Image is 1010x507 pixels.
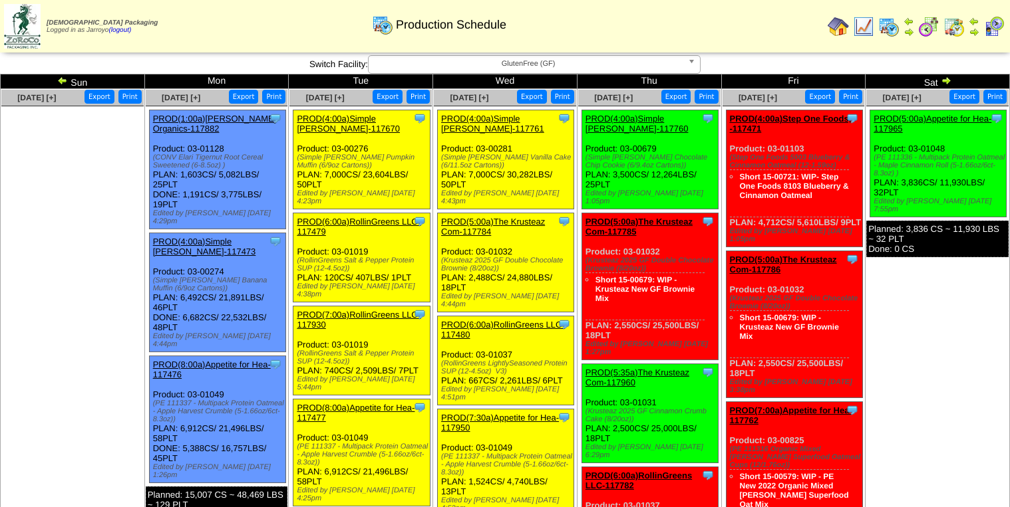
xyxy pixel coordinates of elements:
[297,403,415,423] a: PROD(8:00a)Appetite for Hea-117477
[586,189,718,205] div: Edited by [PERSON_NAME] [DATE] 1:05pm
[441,385,574,401] div: Edited by [PERSON_NAME] [DATE] 4:51pm
[262,90,285,104] button: Print
[144,74,289,89] td: Mon
[904,27,914,37] img: arrowright.gif
[701,468,715,482] img: Tooltip
[47,19,158,27] span: [DEMOGRAPHIC_DATA] Packaging
[551,90,574,104] button: Print
[730,153,862,169] div: (Step One Foods 5003 Blueberry & Cinnamon Oatmeal (12-1.59oz)
[730,445,862,469] div: (PE 111316 Organic Mixed [PERSON_NAME] Superfood Oatmeal Cups (12/1.76oz))
[396,18,506,32] span: Production Schedule
[969,27,979,37] img: arrowright.gif
[582,213,718,360] div: Product: 03-01032 PLAN: 2,550CS / 25,500LBS / 18PLT
[153,276,285,292] div: (Simple [PERSON_NAME] Banana Muffin (6/9oz Cartons))
[441,153,574,169] div: (Simple [PERSON_NAME] Vanilla Cake (6/11.5oz Cartons))
[372,14,393,35] img: calendarprod.gif
[661,90,691,104] button: Export
[108,27,131,34] a: (logout)
[269,235,282,248] img: Tooltip
[441,217,545,237] a: PROD(5:00a)The Krusteaz Com-117784
[297,375,429,391] div: Edited by [PERSON_NAME] [DATE] 5:44pm
[582,364,718,463] div: Product: 03-01031 PLAN: 2,500CS / 25,000LBS / 18PLT
[373,90,403,104] button: Export
[293,213,430,302] div: Product: 03-01019 PLAN: 120CS / 407LBS / 1PLT
[943,16,965,37] img: calendarinout.gif
[726,251,862,398] div: Product: 03-01032 PLAN: 2,550CS / 25,500LBS / 18PLT
[730,227,862,243] div: Edited by [PERSON_NAME] [DATE] 1:05pm
[846,253,859,266] img: Tooltip
[297,486,429,502] div: Edited by [PERSON_NAME] [DATE] 4:25pm
[983,90,1007,104] button: Print
[153,114,277,134] a: PROD(1:00a)[PERSON_NAME] Organics-117882
[374,56,683,72] span: GlutenFree (GF)
[990,112,1003,125] img: Tooltip
[306,93,345,102] a: [DATE] [+]
[730,294,862,310] div: (Krusteaz 2025 GF Double Chocolate Brownie (8/20oz))
[297,443,429,466] div: (PE 111337 - Multipack Protein Oatmeal - Apple Harvest Crumble (5-1.66oz/6ct-8.3oz))
[586,340,718,356] div: Edited by [PERSON_NAME] [DATE] 1:27pm
[84,90,114,104] button: Export
[293,110,430,209] div: Product: 03-00276 PLAN: 7,000CS / 23,604LBS / 50PLT
[918,16,939,37] img: calendarblend.gif
[47,19,158,34] span: Logged in as Jarroyo
[293,399,430,506] div: Product: 03-01049 PLAN: 6,912CS / 21,496LBS / 58PLT
[586,217,693,237] a: PROD(5:00a)The Krusteaz Com-117785
[297,114,400,134] a: PROD(4:00a)Simple [PERSON_NAME]-117670
[441,114,544,134] a: PROD(4:00a)Simple [PERSON_NAME]-117761
[441,453,574,476] div: (PE 111337 - Multipack Protein Oatmeal - Apple Harvest Crumble (5-1.66oz/6ct-8.3oz))
[293,306,430,395] div: Product: 03-01019 PLAN: 740CS / 2,509LBS / 7PLT
[582,110,718,209] div: Product: 03-00679 PLAN: 3,500CS / 12,264LBS / 25PLT
[297,310,421,330] a: PROD(7:00a)RollinGreens LLC-117930
[874,114,991,134] a: PROD(5:00a)Appetite for Hea-117965
[883,93,922,102] a: [DATE] [+]
[577,74,721,89] td: Thu
[805,90,835,104] button: Export
[558,112,571,125] img: Tooltip
[941,75,951,86] img: arrowright.gif
[297,256,429,272] div: (RollinGreens Salt & Pepper Protein SUP (12-4.5oz))
[949,90,979,104] button: Export
[701,365,715,379] img: Tooltip
[118,90,142,104] button: Print
[153,399,285,423] div: (PE 111337 - Multipack Protein Oatmeal - Apple Harvest Crumble (5-1.66oz/6ct-8.3oz))
[441,320,565,340] a: PROD(6:00a)RollinGreens LLC-117480
[441,189,574,205] div: Edited by [PERSON_NAME] [DATE] 4:43pm
[586,470,692,490] a: PROD(6:00a)RollinGreens LLC-117782
[558,411,571,424] img: Tooltip
[874,153,1006,177] div: (PE 111336 - Multipack Protein Oatmeal - Maple Cinnamon Roll (5-1.66oz/6ct-8.3oz) )
[828,16,849,37] img: home.gif
[269,357,282,371] img: Tooltip
[297,217,421,237] a: PROD(6:00a)RollinGreens LLC-117479
[441,413,559,433] a: PROD(7:30a)Appetite for Hea-117950
[558,318,571,331] img: Tooltip
[983,16,1005,37] img: calendarcustomer.gif
[153,332,285,348] div: Edited by [PERSON_NAME] [DATE] 4:44pm
[586,256,718,272] div: (Krusteaz 2025 GF Double Chocolate Brownie (8/20oz))
[153,153,285,169] div: (CONV Elari Tigernut Root Cereal Sweetened (6-8.5oz) )
[297,189,429,205] div: Edited by [PERSON_NAME] [DATE] 4:23pm
[413,112,426,125] img: Tooltip
[695,90,718,104] button: Print
[878,16,900,37] img: calendarprod.gif
[904,16,914,27] img: arrowleft.gif
[17,93,56,102] a: [DATE] [+]
[839,90,862,104] button: Print
[149,110,285,229] div: Product: 03-01128 PLAN: 1,603CS / 5,082LBS / 25PLT DONE: 1,191CS / 3,775LBS / 19PLT
[558,215,571,228] img: Tooltip
[413,308,426,321] img: Tooltip
[153,463,285,479] div: Edited by [PERSON_NAME] [DATE] 1:26pm
[413,401,426,414] img: Tooltip
[969,16,979,27] img: arrowleft.gif
[586,443,718,459] div: Edited by [PERSON_NAME] [DATE] 6:29pm
[153,359,271,379] a: PROD(8:00a)Appetite for Hea-117476
[853,16,874,37] img: line_graph.gif
[441,359,574,375] div: (RollinGreens LightlySeasoned Protein SUP (12-4.5oz) V3)
[441,292,574,308] div: Edited by [PERSON_NAME] [DATE] 4:44pm
[162,93,200,102] a: [DATE] [+]
[701,215,715,228] img: Tooltip
[586,114,689,134] a: PROD(4:00a)Simple [PERSON_NAME]-117760
[721,74,866,89] td: Fri
[149,233,285,352] div: Product: 03-00274 PLAN: 6,492CS / 21,891LBS / 46PLT DONE: 6,682CS / 22,532LBS / 48PLT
